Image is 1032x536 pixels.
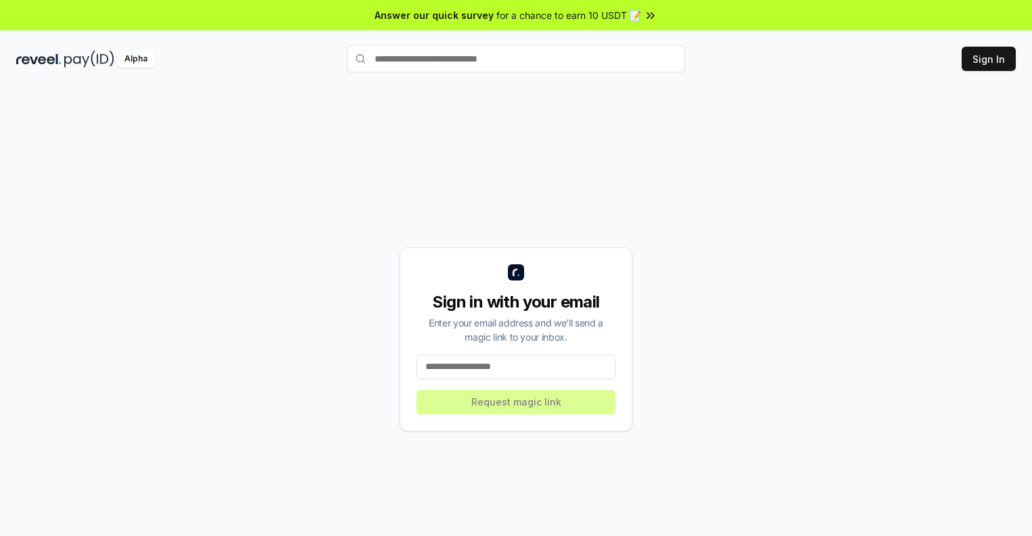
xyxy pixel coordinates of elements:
[417,316,615,344] div: Enter your email address and we’ll send a magic link to your inbox.
[64,51,114,68] img: pay_id
[16,51,62,68] img: reveel_dark
[508,264,524,281] img: logo_small
[496,8,641,22] span: for a chance to earn 10 USDT 📝
[417,291,615,313] div: Sign in with your email
[117,51,155,68] div: Alpha
[962,47,1016,71] button: Sign In
[375,8,494,22] span: Answer our quick survey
